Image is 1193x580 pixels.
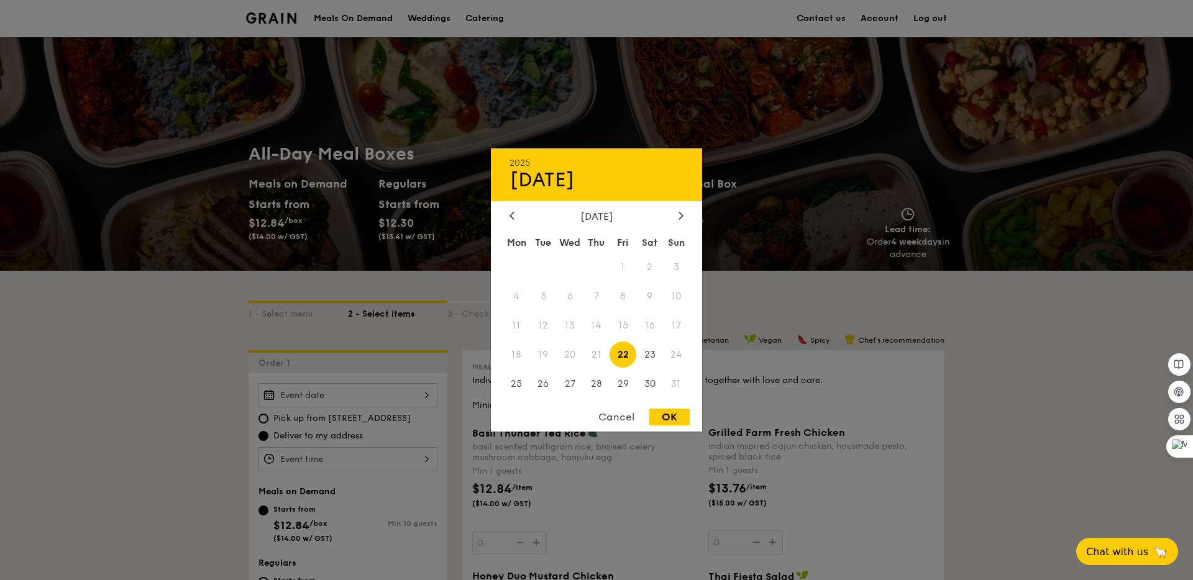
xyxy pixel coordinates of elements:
div: OK [649,409,690,425]
span: 🦙 [1153,545,1168,559]
span: 20 [557,341,583,368]
div: Tue [530,232,557,254]
span: 8 [610,283,636,310]
div: Mon [503,232,530,254]
div: 2025 [510,158,683,168]
span: 27 [557,370,583,397]
div: Thu [583,232,610,254]
span: 21 [583,341,610,368]
div: Sat [636,232,663,254]
span: 3 [663,254,690,281]
span: 23 [636,341,663,368]
span: 16 [636,312,663,339]
div: Cancel [586,409,647,425]
span: 2 [636,254,663,281]
div: Wed [557,232,583,254]
span: 31 [663,370,690,397]
button: Chat with us🦙 [1076,538,1178,565]
span: 30 [636,370,663,397]
span: 4 [503,283,530,310]
span: 13 [557,312,583,339]
span: 14 [583,312,610,339]
div: Fri [610,232,636,254]
div: [DATE] [510,168,683,192]
span: 1 [610,254,636,281]
div: [DATE] [510,211,683,222]
span: 29 [610,370,636,397]
span: Chat with us [1086,546,1148,558]
span: 10 [663,283,690,310]
div: Sun [663,232,690,254]
span: 15 [610,312,636,339]
span: 28 [583,370,610,397]
span: 22 [610,341,636,368]
span: 26 [530,370,557,397]
span: 24 [663,341,690,368]
span: 12 [530,312,557,339]
span: 7 [583,283,610,310]
span: 25 [503,370,530,397]
span: 18 [503,341,530,368]
span: 11 [503,312,530,339]
span: 17 [663,312,690,339]
span: 19 [530,341,557,368]
span: 5 [530,283,557,310]
span: 6 [557,283,583,310]
span: 9 [636,283,663,310]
